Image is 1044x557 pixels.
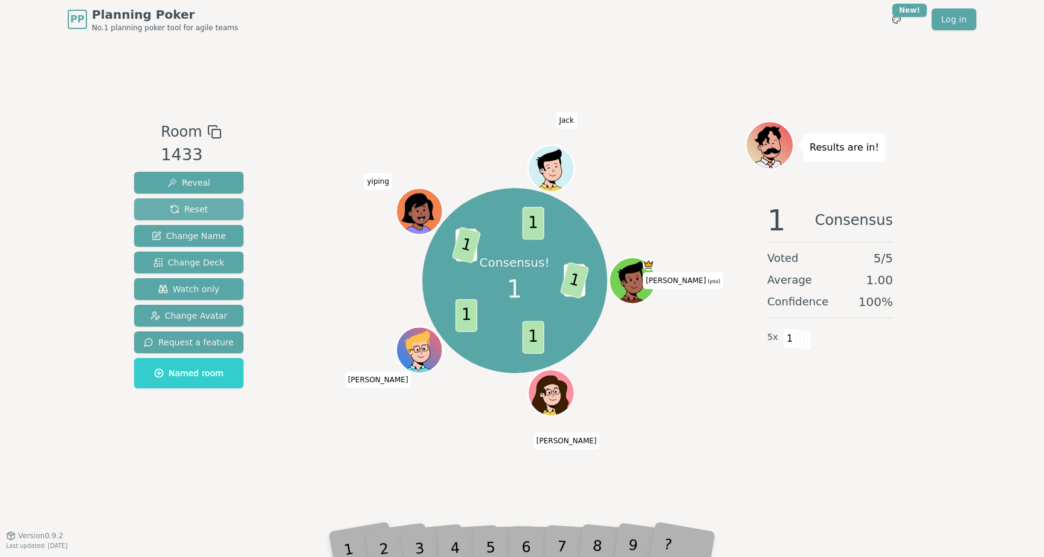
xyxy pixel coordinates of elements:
[533,432,600,449] span: Click to change your name
[158,283,220,295] span: Watch only
[70,12,84,27] span: PP
[6,531,63,541] button: Version0.9.2
[767,293,828,310] span: Confidence
[150,310,228,322] span: Change Avatar
[810,139,879,156] p: Results are in!
[364,173,392,190] span: Click to change your name
[859,293,893,310] span: 100 %
[144,336,234,348] span: Request a feature
[167,177,210,189] span: Reveal
[767,272,812,288] span: Average
[480,253,550,270] p: Consensus!
[92,6,238,23] span: Planning Poker
[556,111,576,128] span: Click to change your name
[134,198,243,220] button: Reset
[134,278,243,300] button: Watch only
[134,358,243,388] button: Named room
[152,230,226,242] span: Change Name
[559,262,589,299] span: 1
[522,207,544,239] span: 1
[134,225,243,247] button: Change Name
[18,531,63,541] span: Version 0.9.2
[134,305,243,327] button: Change Avatar
[134,252,243,273] button: Change Deck
[783,328,797,349] span: 1
[170,203,208,215] span: Reset
[767,206,786,235] span: 1
[134,331,243,353] button: Request a feature
[522,321,544,354] span: 1
[161,121,202,143] span: Room
[767,331,778,344] span: 5 x
[451,227,481,264] span: 1
[92,23,238,33] span: No.1 planning poker tool for agile teams
[767,250,799,267] span: Voted
[153,256,224,269] span: Change Deck
[345,371,411,388] span: Click to change your name
[932,8,976,30] a: Log in
[874,250,893,267] span: 5 / 5
[455,299,477,332] span: 1
[68,6,238,33] a: PPPlanning PokerNo.1 planning poker tool for agile teams
[866,272,893,288] span: 1.00
[706,279,721,284] span: (you)
[886,8,907,30] button: New!
[643,272,723,289] span: Click to change your name
[507,271,522,307] span: 1
[161,143,221,168] div: 1433
[611,259,654,302] button: Click to change your avatar
[134,172,243,194] button: Reveal
[6,542,68,549] span: Last updated: [DATE]
[154,367,224,379] span: Named room
[815,206,893,235] span: Consensus
[892,4,927,17] div: New!
[642,259,654,270] span: Colin is the host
